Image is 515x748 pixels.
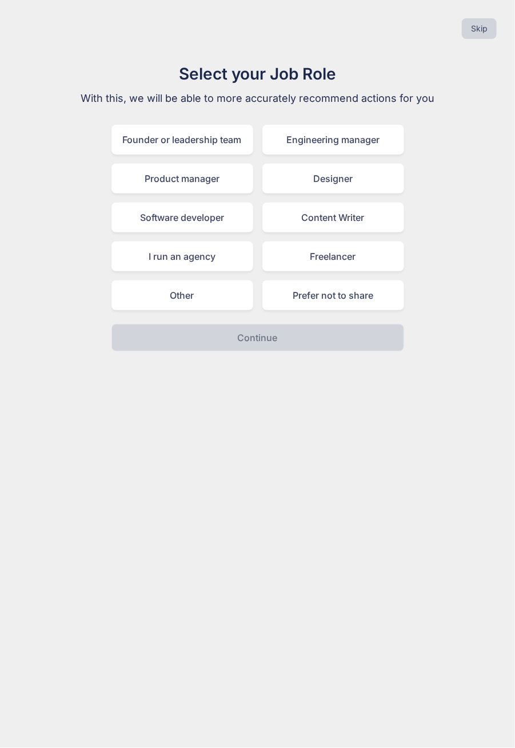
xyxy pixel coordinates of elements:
[238,331,278,345] p: Continue
[462,18,497,39] button: Skip
[111,242,253,271] div: I run an agency
[111,324,404,351] button: Continue
[262,164,404,193] div: Designer
[111,280,253,310] div: Other
[111,164,253,193] div: Product manager
[262,280,404,310] div: Prefer not to share
[262,242,404,271] div: Freelancer
[111,125,253,155] div: Founder or leadership team
[66,90,450,106] p: With this, we will be able to more accurately recommend actions for you
[262,203,404,232] div: Content Writer
[262,125,404,155] div: Engineering manager
[66,62,450,86] h1: Select your Job Role
[111,203,253,232] div: Software developer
